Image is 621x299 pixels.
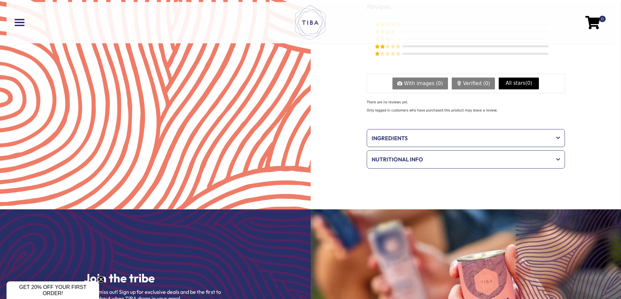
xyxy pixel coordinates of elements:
[485,81,488,86] span: 0
[367,108,565,113] p: Only logged in customers who have purchased this product may leave a review.
[19,284,87,296] span: GET 20% OFF YOUR FIRST ORDER!
[392,77,448,90] a: With images (0)
[84,271,155,285] span: Join the tribe
[585,21,600,24] a: 0
[372,134,551,142] span: Ingredients
[451,77,495,90] a: Verified (0)
[367,100,565,105] p: There are no reviews yet.
[375,51,380,90] span: Rated out of 5
[527,80,530,86] span: 0
[98,276,104,283] button: Close teaser
[506,80,532,86] span: All stars( )
[599,16,606,22] span: 0
[7,281,99,299] div: GET 20% OFF YOUR FIRST ORDER!Close teaser
[375,44,401,49] div: Rated 2 out of 5
[438,81,441,86] span: 0
[372,155,551,164] span: Nutritional Info
[375,51,401,56] div: Rated 1 out of 5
